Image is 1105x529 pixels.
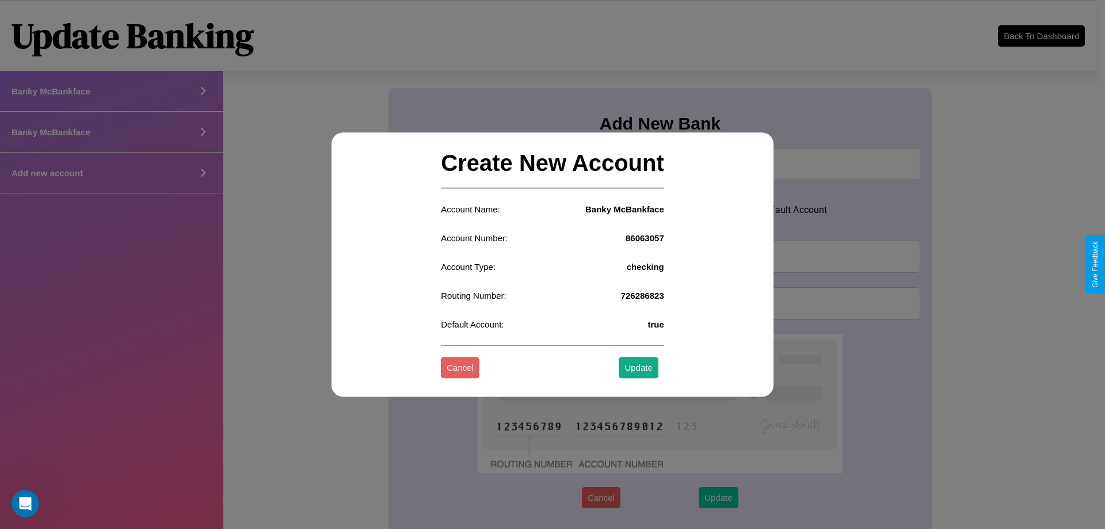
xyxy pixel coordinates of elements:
p: Account Number: [441,230,508,246]
h4: 86063057 [626,233,664,243]
h4: Banky McBankface [585,204,664,214]
div: Give Feedback [1091,241,1099,288]
h4: checking [627,262,664,272]
p: Account Name: [441,201,500,217]
h2: Create New Account [441,139,664,188]
p: Routing Number: [441,288,506,303]
p: Account Type: [441,259,496,275]
h4: 726286823 [621,291,664,300]
button: Cancel [441,357,479,379]
button: Update [619,357,658,379]
iframe: Intercom live chat [12,490,39,517]
h4: true [647,319,664,329]
p: Default Account: [441,317,504,332]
